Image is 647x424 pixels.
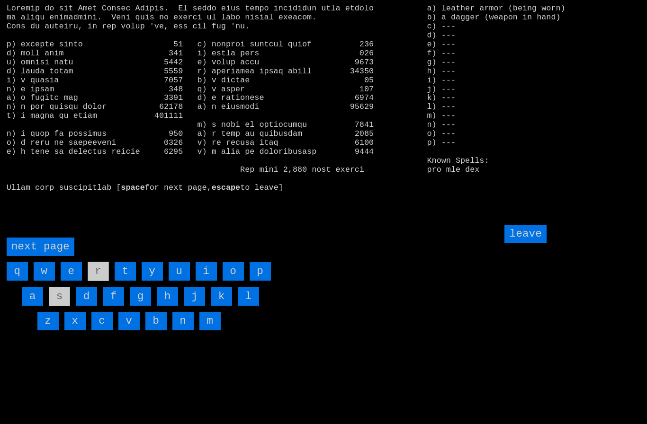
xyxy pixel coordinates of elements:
[76,287,97,306] input: d
[61,262,82,281] input: e
[91,312,113,330] input: c
[250,262,271,281] input: p
[121,183,144,192] b: space
[34,262,55,281] input: w
[212,183,240,192] b: escape
[199,312,221,330] input: m
[196,262,217,281] input: i
[238,287,259,306] input: l
[211,287,232,306] input: k
[64,312,86,330] input: x
[22,287,43,306] input: a
[115,262,136,281] input: t
[142,262,163,281] input: y
[118,312,140,330] input: v
[130,287,151,306] input: g
[504,225,546,243] input: leave
[427,4,641,132] stats: a) leather armor (being worn) b) a dagger (weapon in hand) c) --- d) --- e) --- f) --- g) --- h) ...
[7,262,28,281] input: q
[184,287,205,306] input: j
[223,262,244,281] input: o
[145,312,167,330] input: b
[7,238,74,256] input: next page
[37,312,59,330] input: z
[103,287,124,306] input: f
[172,312,194,330] input: n
[157,287,178,306] input: h
[169,262,190,281] input: u
[7,4,414,216] larn: Loremip do sit Amet Consec Adipis. El seddo eius tempo incididun utla etdolo ma aliqu enimadmini....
